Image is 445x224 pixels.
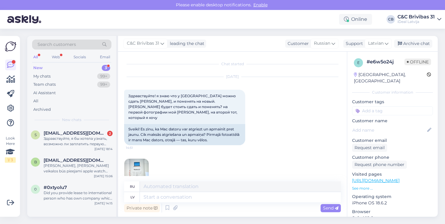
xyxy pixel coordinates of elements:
[339,14,372,25] div: Online
[352,99,433,105] p: Customer tags
[33,90,56,96] div: AI Assistant
[34,160,37,164] span: b
[387,15,395,24] div: CB
[352,127,426,133] input: Add name
[404,59,431,65] span: Offline
[62,117,81,123] span: New chats
[130,192,135,202] div: lv
[394,40,432,48] div: Archive chat
[343,40,363,47] div: Support
[352,194,433,200] p: Operating system
[314,40,330,47] span: Russian
[128,94,238,120] span: Здравствуйте! я знаю что у [GEOGRAPHIC_DATA] можно сдать [PERSON_NAME], и поменять на новый. [PER...
[94,147,113,151] div: [DATE] 18:14
[107,131,113,136] div: 2
[34,187,37,191] span: 0
[397,14,441,24] a: C&C Brīvības 31iDeal Latvija
[126,146,149,150] span: 14:51
[124,61,341,67] div: Chat started
[352,137,433,144] p: Customer email
[5,41,16,52] img: Askly Logo
[33,65,43,71] div: New
[33,98,38,104] div: All
[124,159,149,183] img: Attachment
[124,124,245,145] div: Sveiki! Es zinu, ka Mac datoru var atgriezt un apmainīt pret jaunu. Cik maksās atgriešana un apma...
[5,136,16,163] div: Look Here
[33,73,51,79] div: My chats
[44,185,67,190] span: #0xtyolu7
[33,82,56,88] div: Team chats
[44,136,113,147] div: Здравствуйте, я бы хотела узнать, возможно ли заплатить первую сумму за телефон, а потом выплачив...
[44,190,113,201] div: Did you provide lease to international person who has own company which is less than year
[354,72,427,84] div: [GEOGRAPHIC_DATA], [GEOGRAPHIC_DATA]
[323,205,338,211] span: Send
[5,157,16,163] div: 1 / 3
[38,41,76,48] span: Search customers
[97,82,110,88] div: 99+
[352,171,433,178] p: Visited pages
[397,19,435,24] div: iDeal Latvija
[33,107,51,113] div: Archived
[127,40,159,47] span: C&C Brīvības 31
[285,40,309,47] div: Customer
[99,53,111,61] div: Email
[167,40,204,47] div: leading the chat
[252,2,269,8] span: Enable
[94,174,113,178] div: [DATE] 15:06
[32,53,39,61] div: All
[352,106,433,115] input: Add a tag
[44,158,107,163] span: bukaestere@gmail.com
[124,204,160,212] div: Private note
[352,209,433,215] p: Browser
[368,40,384,47] span: Latvian
[51,53,61,61] div: Web
[72,53,87,61] div: Socials
[97,73,110,79] div: 99+
[94,201,113,206] div: [DATE] 14:15
[352,161,407,169] div: Request phone number
[352,186,433,191] p: See more ...
[44,130,107,136] span: starrylitb@gmail.com
[352,215,433,221] p: Safari 18.6
[130,181,135,192] div: ru
[124,74,341,79] div: [DATE]
[352,154,433,161] p: Customer phone
[352,118,433,124] p: Customer name
[367,58,404,66] div: # e6w5o24j
[397,14,435,19] div: C&C Brīvības 31
[357,60,360,65] span: e
[352,144,387,152] div: Request email
[352,178,400,183] a: [URL][DOMAIN_NAME]
[44,163,113,174] div: [PERSON_NAME], [PERSON_NAME] veikalos būs pieejami apple watch series 10 ar zelta aproci?
[352,200,433,206] p: iPhone OS 18.6.2
[102,65,110,71] div: 3
[352,90,433,95] div: Customer information
[35,133,37,137] span: s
